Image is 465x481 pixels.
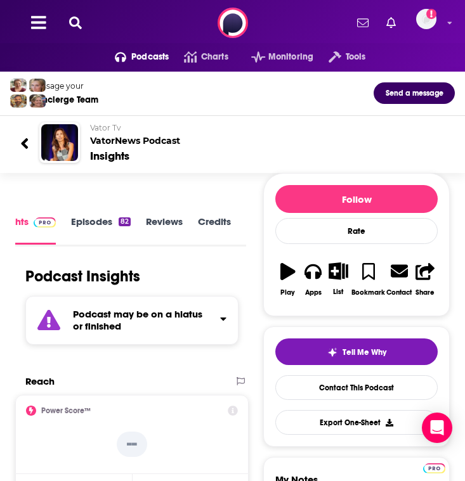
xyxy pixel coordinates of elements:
[169,47,228,67] a: Charts
[10,94,27,108] img: Jon Profile
[333,288,343,296] div: List
[275,375,438,400] a: Contact This Podcast
[41,406,91,415] h2: Power Score™
[275,338,438,365] button: tell me why sparkleTell Me Why
[386,254,412,304] a: Contact
[412,254,438,304] button: Share
[29,94,46,108] img: Barbara Profile
[73,308,202,332] strong: Podcast may be on a hiatus or finished
[386,288,412,297] div: Contact
[117,432,147,457] p: --
[327,347,337,357] img: tell me why sparkle
[100,47,169,67] button: open menu
[34,217,56,228] img: Podchaser Pro
[275,254,301,304] button: Play
[346,48,366,66] span: Tools
[423,463,445,473] img: Podchaser Pro
[423,461,445,473] a: Pro website
[416,9,436,29] span: Logged in as SolComms
[198,215,231,244] a: Credits
[31,81,98,91] div: Message your
[275,410,438,435] button: Export One-Sheet
[326,254,351,304] button: List
[119,217,131,226] div: 82
[343,347,386,357] span: Tell Me Why
[305,288,322,297] div: Apps
[41,124,78,161] img: VatorNews Podcast
[313,47,365,67] button: open menu
[25,375,55,387] h2: Reach
[381,12,401,34] a: Show notifications dropdown
[280,288,295,297] div: Play
[25,267,140,286] h1: Podcast Insights
[416,288,435,297] div: Share
[426,9,436,19] svg: Add a profile image
[90,123,121,132] span: Vator Tv
[416,9,444,37] a: Logged in as SolComms
[146,215,183,244] a: Reviews
[31,94,98,105] div: Concierge Team
[15,296,249,345] section: Click to expand status details
[90,149,129,163] div: Insights
[416,9,436,29] img: User Profile
[422,413,452,443] div: Open Intercom Messenger
[301,254,326,304] button: Apps
[218,8,248,38] img: Podchaser - Follow, Share and Rate Podcasts
[374,82,455,104] button: Send a message
[29,79,46,92] img: Jules Profile
[71,215,131,244] a: Episodes82
[236,47,313,67] button: open menu
[351,254,386,304] button: Bookmark
[275,185,438,213] button: Follow
[131,48,169,66] span: Podcasts
[201,48,228,66] span: Charts
[10,79,27,92] img: Sydney Profile
[90,123,445,146] h2: VatorNews Podcast
[352,12,374,34] a: Show notifications dropdown
[351,288,385,297] div: Bookmark
[268,48,313,66] span: Monitoring
[275,218,438,244] div: Rate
